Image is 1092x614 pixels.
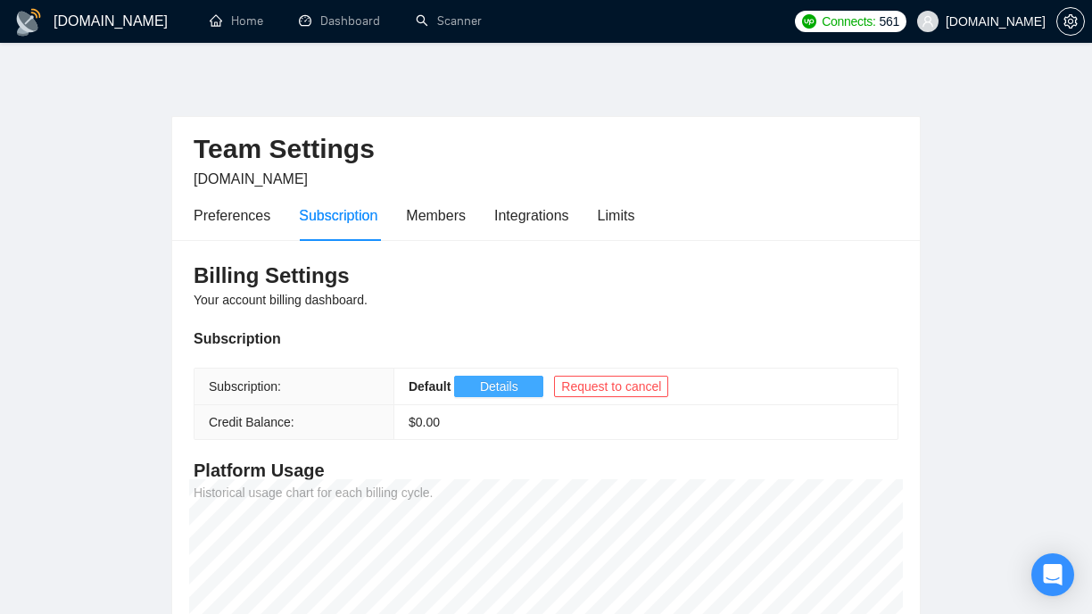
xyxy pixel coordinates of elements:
img: logo [14,8,43,37]
a: homeHome [210,13,263,29]
img: upwork-logo.png [802,14,816,29]
button: Details [454,376,543,397]
span: [DOMAIN_NAME] [194,171,308,187]
span: 561 [880,12,899,31]
span: user [922,15,934,28]
div: Limits [598,204,635,227]
div: Subscription [194,328,898,350]
a: dashboardDashboard [299,13,380,29]
a: searchScanner [416,13,482,29]
b: Default [409,379,454,394]
h2: Team Settings [194,131,898,168]
div: Integrations [494,204,569,227]
span: Connects: [822,12,875,31]
h3: Billing Settings [194,261,898,290]
span: Credit Balance: [209,415,294,429]
div: Members [406,204,466,227]
a: setting [1056,14,1085,29]
span: Your account billing dashboard. [194,293,368,307]
span: Details [480,377,518,396]
h4: Platform Usage [194,458,898,483]
div: Preferences [194,204,270,227]
div: Open Intercom Messenger [1031,553,1074,596]
button: Request to cancel [554,376,668,397]
span: Subscription: [209,379,281,394]
span: $ 0.00 [409,415,440,429]
button: setting [1056,7,1085,36]
span: Request to cancel [561,377,661,396]
span: setting [1057,14,1084,29]
div: Subscription [299,204,377,227]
